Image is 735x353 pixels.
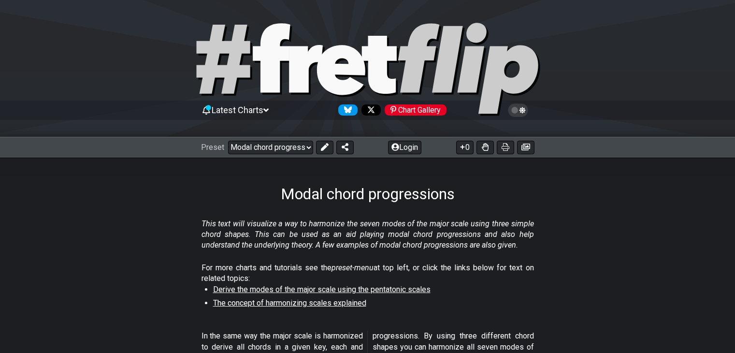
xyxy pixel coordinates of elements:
em: This text will visualize a way to harmonize the seven modes of the major scale using three simple... [202,219,534,250]
button: Create image [517,141,534,154]
button: Toggle Dexterity for all fretkits [476,141,494,154]
span: Derive the modes of the major scale using the pentatonic scales [213,285,431,294]
button: 0 [456,141,474,154]
h1: Modal chord progressions [281,185,455,203]
em: preset-menu [331,263,374,272]
span: Latest Charts [212,105,263,115]
span: Preset [201,143,224,152]
span: Toggle light / dark theme [513,106,524,115]
div: Chart Gallery [385,104,447,116]
button: Print [497,141,514,154]
a: #fretflip at Pinterest [381,104,447,116]
a: Follow #fretflip at Bluesky [334,104,358,116]
button: Edit Preset [316,141,333,154]
button: Share Preset [336,141,354,154]
select: Preset [228,141,313,154]
button: Login [388,141,421,154]
span: The concept of harmonizing scales explained [213,298,366,308]
p: For more charts and tutorials see the at top left, or click the links below for text on related t... [202,263,534,284]
a: Follow #fretflip at X [358,104,381,116]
